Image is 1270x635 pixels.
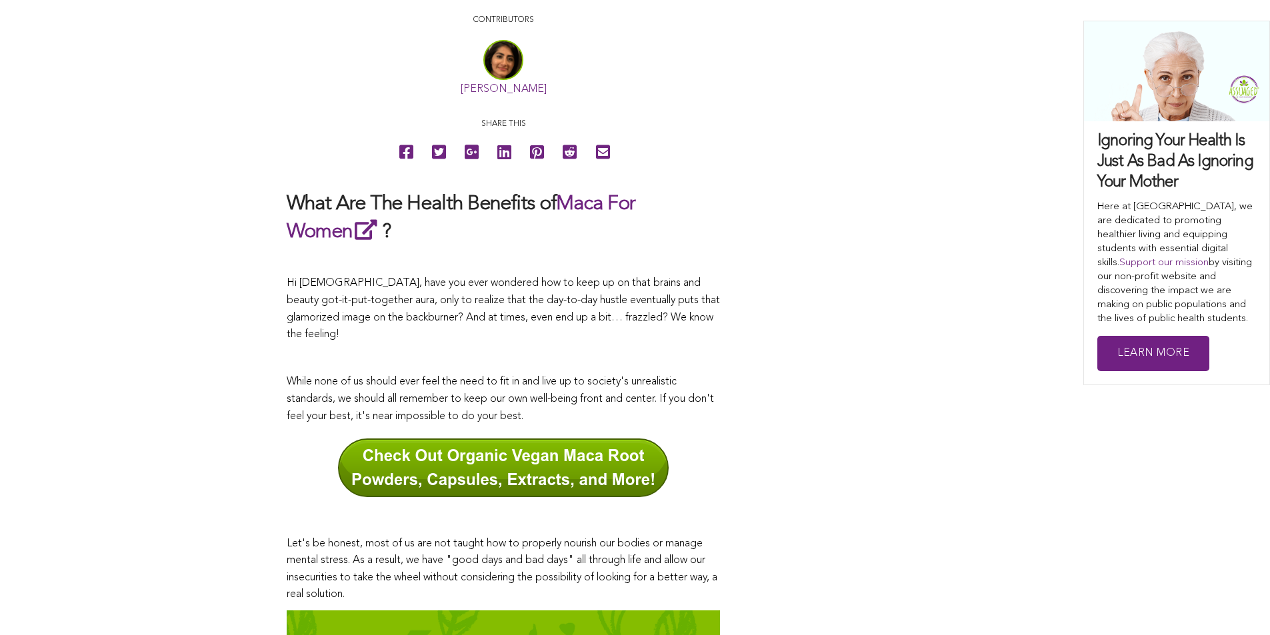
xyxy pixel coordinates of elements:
[287,191,720,245] h2: What Are The Health Benefits of ?
[1203,571,1270,635] iframe: Chat Widget
[1097,336,1209,371] a: Learn More
[287,538,717,600] span: Let's be honest, most of us are not taught how to properly nourish our bodies or manage mental st...
[287,376,714,421] span: While none of us should ever feel the need to fit in and live up to society's unrealistic standar...
[287,194,635,242] a: Maca For Women
[287,14,720,27] p: CONTRIBUTORS
[338,438,669,497] img: Check Out Organic Vegan Maca Root Powders, Capsules, Extracts, and More!
[287,278,720,340] span: Hi [DEMOGRAPHIC_DATA], have you ever wondered how to keep up on that brains and beauty got-it-put...
[461,84,547,95] a: [PERSON_NAME]
[287,118,720,131] p: Share this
